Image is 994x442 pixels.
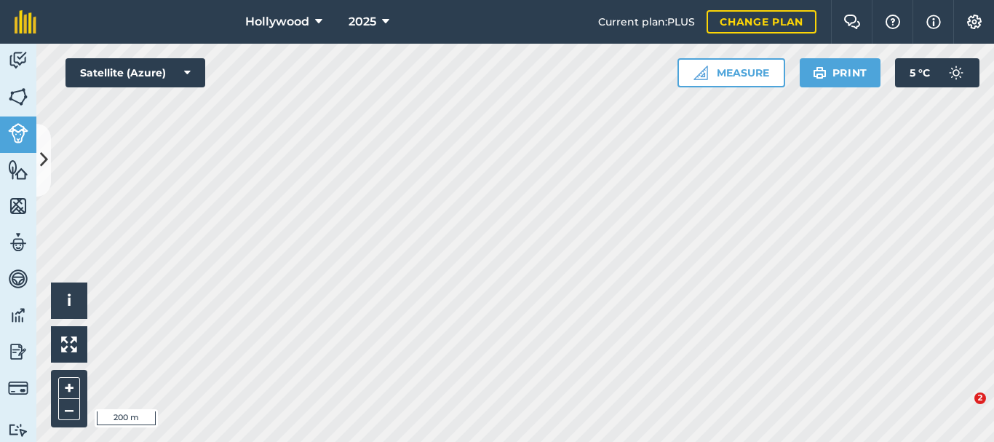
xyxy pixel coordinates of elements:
span: 5 ° C [910,58,930,87]
img: svg+xml;base64,PD94bWwgdmVyc2lvbj0iMS4wIiBlbmNvZGluZz0idXRmLTgiPz4KPCEtLSBHZW5lcmF0b3I6IEFkb2JlIE... [8,50,28,71]
img: svg+xml;base64,PD94bWwgdmVyc2lvbj0iMS4wIiBlbmNvZGluZz0idXRmLTgiPz4KPCEtLSBHZW5lcmF0b3I6IEFkb2JlIE... [8,378,28,398]
img: svg+xml;base64,PD94bWwgdmVyc2lvbj0iMS4wIiBlbmNvZGluZz0idXRmLTgiPz4KPCEtLSBHZW5lcmF0b3I6IEFkb2JlIE... [942,58,971,87]
img: svg+xml;base64,PHN2ZyB4bWxucz0iaHR0cDovL3d3dy53My5vcmcvMjAwMC9zdmciIHdpZHRoPSIxOSIgaGVpZ2h0PSIyNC... [813,64,827,82]
button: Print [800,58,881,87]
img: svg+xml;base64,PD94bWwgdmVyc2lvbj0iMS4wIiBlbmNvZGluZz0idXRmLTgiPz4KPCEtLSBHZW5lcmF0b3I6IEFkb2JlIE... [8,123,28,143]
img: Ruler icon [693,66,708,80]
img: fieldmargin Logo [15,10,36,33]
img: A cog icon [966,15,983,29]
span: Hollywood [245,13,309,31]
button: – [58,399,80,420]
img: A question mark icon [884,15,902,29]
span: 2 [974,392,986,404]
span: Current plan : PLUS [598,14,695,30]
button: i [51,283,87,319]
img: svg+xml;base64,PD94bWwgdmVyc2lvbj0iMS4wIiBlbmNvZGluZz0idXRmLTgiPz4KPCEtLSBHZW5lcmF0b3I6IEFkb2JlIE... [8,341,28,363]
span: i [67,291,71,309]
button: Measure [677,58,785,87]
button: Satellite (Azure) [65,58,205,87]
img: svg+xml;base64,PHN2ZyB4bWxucz0iaHR0cDovL3d3dy53My5vcmcvMjAwMC9zdmciIHdpZHRoPSIxNyIgaGVpZ2h0PSIxNy... [926,13,941,31]
img: svg+xml;base64,PD94bWwgdmVyc2lvbj0iMS4wIiBlbmNvZGluZz0idXRmLTgiPz4KPCEtLSBHZW5lcmF0b3I6IEFkb2JlIE... [8,232,28,253]
span: 2025 [349,13,376,31]
button: 5 °C [895,58,979,87]
img: svg+xml;base64,PHN2ZyB4bWxucz0iaHR0cDovL3d3dy53My5vcmcvMjAwMC9zdmciIHdpZHRoPSI1NiIgaGVpZ2h0PSI2MC... [8,86,28,108]
img: svg+xml;base64,PHN2ZyB4bWxucz0iaHR0cDovL3d3dy53My5vcmcvMjAwMC9zdmciIHdpZHRoPSI1NiIgaGVpZ2h0PSI2MC... [8,159,28,181]
img: svg+xml;base64,PD94bWwgdmVyc2lvbj0iMS4wIiBlbmNvZGluZz0idXRmLTgiPz4KPCEtLSBHZW5lcmF0b3I6IEFkb2JlIE... [8,423,28,437]
img: Four arrows, one pointing top left, one top right, one bottom right and the last bottom left [61,336,77,352]
iframe: Intercom live chat [945,392,979,427]
img: svg+xml;base64,PD94bWwgdmVyc2lvbj0iMS4wIiBlbmNvZGluZz0idXRmLTgiPz4KPCEtLSBHZW5lcmF0b3I6IEFkb2JlIE... [8,304,28,326]
img: Two speech bubbles overlapping with the left bubble in the forefront [843,15,861,29]
img: svg+xml;base64,PD94bWwgdmVyc2lvbj0iMS4wIiBlbmNvZGluZz0idXRmLTgiPz4KPCEtLSBHZW5lcmF0b3I6IEFkb2JlIE... [8,268,28,290]
a: Change plan [707,10,816,33]
button: + [58,377,80,399]
img: svg+xml;base64,PHN2ZyB4bWxucz0iaHR0cDovL3d3dy53My5vcmcvMjAwMC9zdmciIHdpZHRoPSI1NiIgaGVpZ2h0PSI2MC... [8,195,28,217]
